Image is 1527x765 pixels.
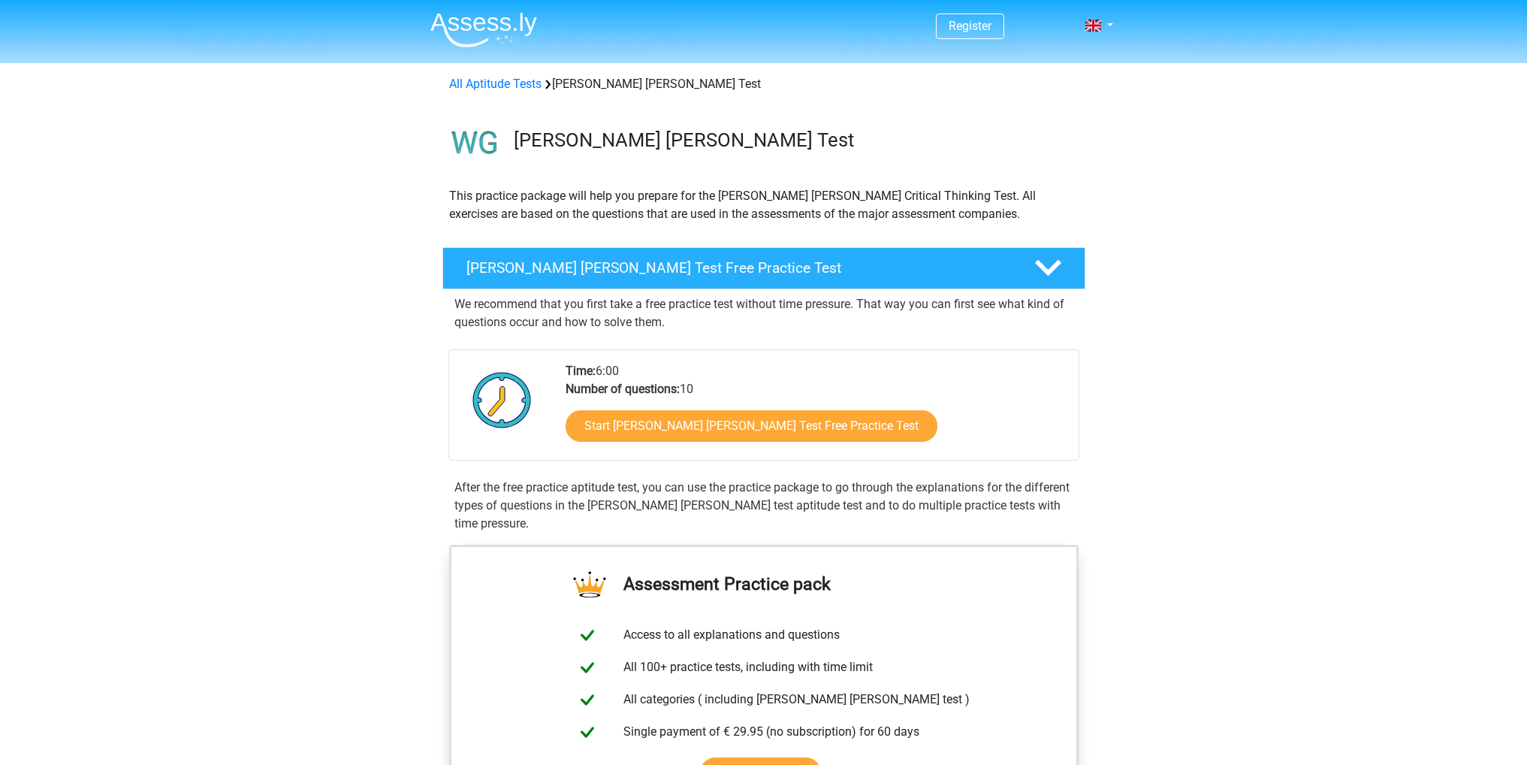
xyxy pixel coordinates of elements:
[554,362,1078,460] div: 6:00 10
[443,75,1085,93] div: [PERSON_NAME] [PERSON_NAME] Test
[449,187,1079,223] p: This practice package will help you prepare for the [PERSON_NAME] [PERSON_NAME] Critical Thinking...
[449,77,542,91] a: All Aptitude Tests
[566,410,937,442] a: Start [PERSON_NAME] [PERSON_NAME] Test Free Practice Test
[443,111,507,175] img: watson glaser test
[430,12,537,47] img: Assessly
[464,362,540,437] img: Clock
[514,129,1073,152] h3: [PERSON_NAME] [PERSON_NAME] Test
[454,295,1073,331] p: We recommend that you first take a free practice test without time pressure. That way you can fir...
[466,259,1010,277] h4: [PERSON_NAME] [PERSON_NAME] Test Free Practice Test
[566,364,596,378] b: Time:
[448,479,1079,533] div: After the free practice aptitude test, you can use the practice package to go through the explana...
[949,19,991,33] a: Register
[566,382,680,396] b: Number of questions:
[436,247,1091,289] a: [PERSON_NAME] [PERSON_NAME] Test Free Practice Test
